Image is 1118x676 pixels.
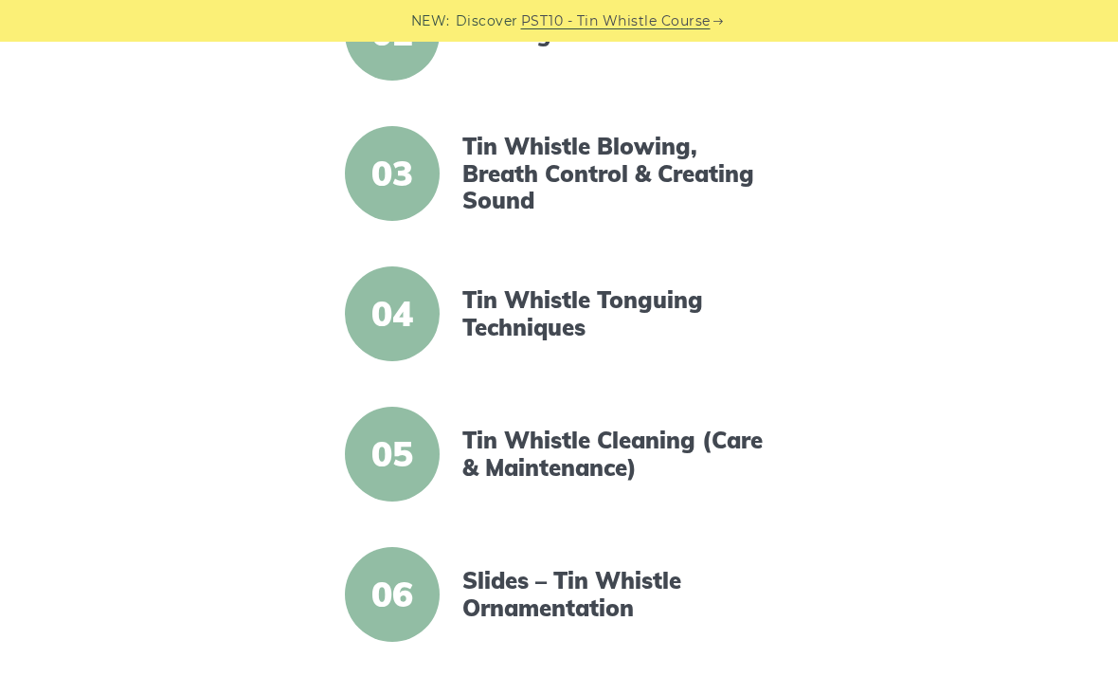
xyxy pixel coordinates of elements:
a: Tin Whistle Tonguing Techniques [462,286,774,341]
span: 03 [345,126,440,221]
span: 05 [345,407,440,502]
a: Tin Whistle Cleaning (Care & Maintenance) [462,427,774,482]
span: NEW: [411,10,450,32]
a: Slides – Tin Whistle Ornamentation [462,567,774,622]
a: Holding the Tin Whistle [462,20,774,47]
span: 06 [345,547,440,642]
span: 04 [345,266,440,361]
a: Tin Whistle Blowing, Breath Control & Creating Sound [462,133,774,214]
span: Discover [456,10,518,32]
a: PST10 - Tin Whistle Course [521,10,711,32]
